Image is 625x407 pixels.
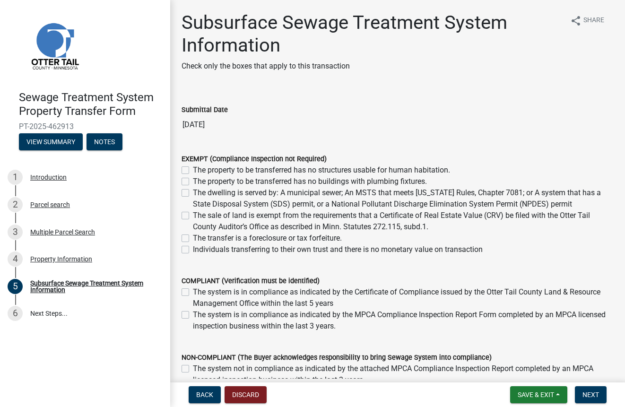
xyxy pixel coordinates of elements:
label: The system is in compliance as indicated by the MPCA Compliance Inspection Report Form completed ... [193,309,614,332]
span: Share [583,15,604,26]
div: Parcel search [30,201,70,208]
h4: Sewage Treatment System Property Transfer Form [19,91,163,118]
div: Subsurface Sewage Treatment System Information [30,280,155,293]
label: NON-COMPLIANT (The Buyer acknowledges responsibility to bring Sewage System into compliance) [182,355,492,361]
label: The property to be transferred has no structures usable for human habitation. [193,165,450,176]
label: Individuals transferring to their own trust and there is no monetary value on transaction [193,244,483,255]
div: 6 [8,306,23,321]
label: The system is in compliance as indicated by the Certificate of Compliance issued by the Otter Tai... [193,286,614,309]
h1: Subsurface Sewage Treatment System Information [182,11,563,57]
button: Back [189,386,221,403]
label: COMPLIANT (Verification must be identified) [182,278,320,285]
p: Check only the boxes that apply to this transaction [182,61,563,72]
label: The transfer is a foreclosure or tax forfeiture. [193,233,342,244]
label: Submittal Date [182,107,228,113]
span: PT-2025-462913 [19,122,151,131]
button: View Summary [19,133,83,150]
button: Next [575,386,607,403]
div: 4 [8,251,23,267]
span: Next [582,391,599,398]
div: 3 [8,225,23,240]
div: 1 [8,170,23,185]
div: Multiple Parcel Search [30,229,95,235]
div: 5 [8,279,23,294]
div: Property Information [30,256,92,262]
label: The property to be transferred has no buildings with plumbing fixtures. [193,176,427,187]
button: Notes [87,133,122,150]
i: share [570,15,582,26]
button: shareShare [563,11,612,30]
label: The sale of land is exempt from the requirements that a Certificate of Real Estate Value (CRV) be... [193,210,614,233]
div: 2 [8,197,23,212]
label: The system not in compliance as indicated by the attached MPCA Compliance Inspection Report compl... [193,363,614,386]
img: Otter Tail County, Minnesota [19,10,90,81]
wm-modal-confirm: Summary [19,139,83,146]
label: The dwelling is served by: A municipal sewer; An MSTS that meets [US_STATE] Rules, Chapter 7081; ... [193,187,614,210]
button: Discard [225,386,267,403]
button: Save & Exit [510,386,567,403]
label: EXEMPT (Compliance Inspection not Required) [182,156,327,163]
wm-modal-confirm: Notes [87,139,122,146]
span: Save & Exit [518,391,554,398]
div: Introduction [30,174,67,181]
span: Back [196,391,213,398]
